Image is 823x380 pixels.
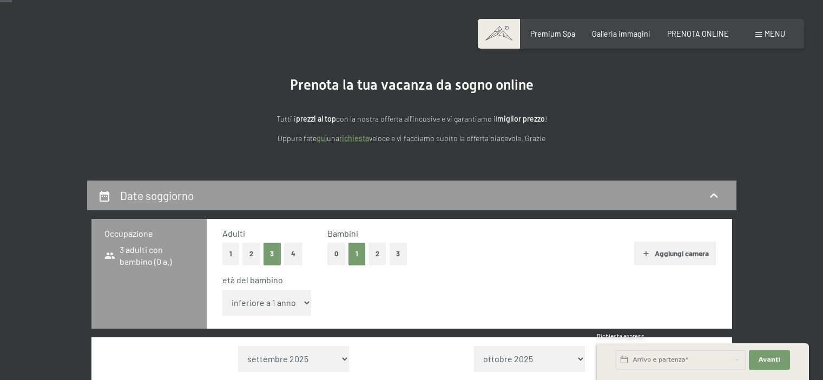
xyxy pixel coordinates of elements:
button: 1 [222,243,239,265]
h3: Occupazione [104,228,194,239]
button: 1 [348,243,365,265]
button: 4 [284,243,302,265]
span: Menu [765,29,785,38]
button: 3 [390,243,407,265]
button: Avanti [749,350,790,370]
button: 2 [242,243,260,265]
p: Tutti i con la nostra offerta all'incusive e vi garantiamo il ! [174,113,650,125]
p: Oppure fate una veloce e vi facciamo subito la offerta piacevole. Grazie [174,132,650,145]
span: 3 adulti con bambino (0 a.) [104,244,194,268]
strong: prezzi al top [296,114,336,123]
button: 0 [327,243,345,265]
a: Premium Spa [530,29,575,38]
button: 2 [368,243,386,265]
h2: Date soggiorno [120,189,194,202]
a: Galleria immagini [592,29,650,38]
a: richiesta [339,134,369,143]
span: Prenota la tua vacanza da sogno online [290,77,534,93]
a: quì [317,134,327,143]
a: PRENOTA ONLINE [667,29,729,38]
div: età del bambino [222,274,708,286]
strong: miglior prezzo [497,114,545,123]
button: Aggiungi camera [634,242,716,265]
button: 3 [264,243,281,265]
span: Richiesta express [597,332,644,339]
span: Avanti [759,356,780,364]
span: Adulti [222,228,245,238]
span: Bambini [327,228,358,238]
